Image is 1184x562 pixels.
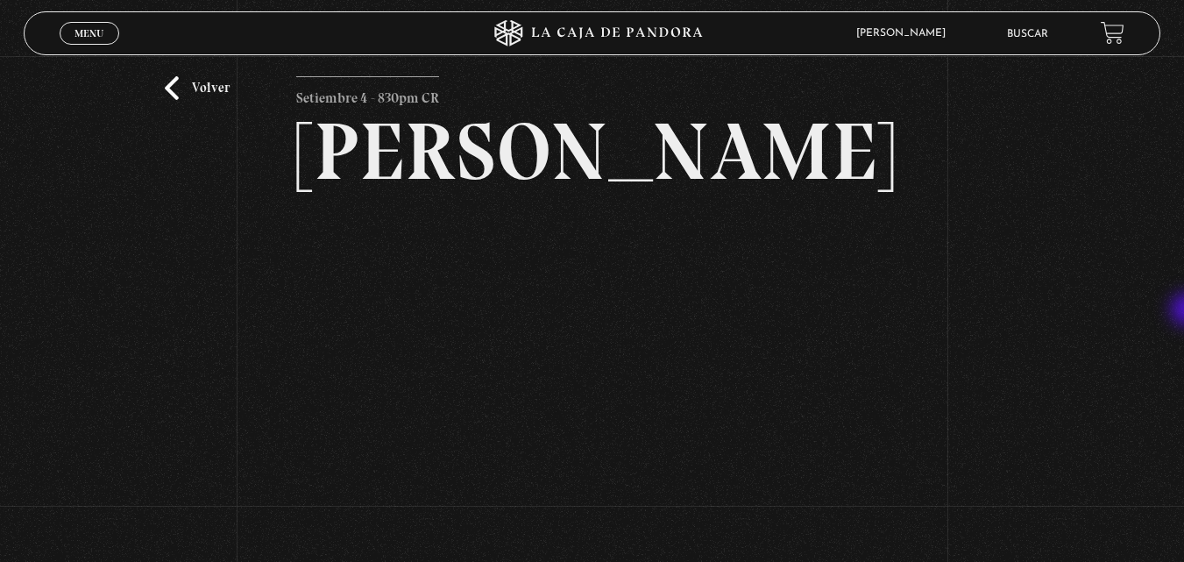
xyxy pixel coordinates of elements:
[847,28,963,39] span: [PERSON_NAME]
[68,43,110,55] span: Cerrar
[165,76,230,100] a: Volver
[74,28,103,39] span: Menu
[1101,21,1124,45] a: View your shopping cart
[1007,29,1048,39] a: Buscar
[296,218,887,551] iframe: Dailymotion video player – MARIA GABRIELA PROGRAMA
[296,111,887,192] h2: [PERSON_NAME]
[296,76,439,111] p: Setiembre 4 - 830pm CR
